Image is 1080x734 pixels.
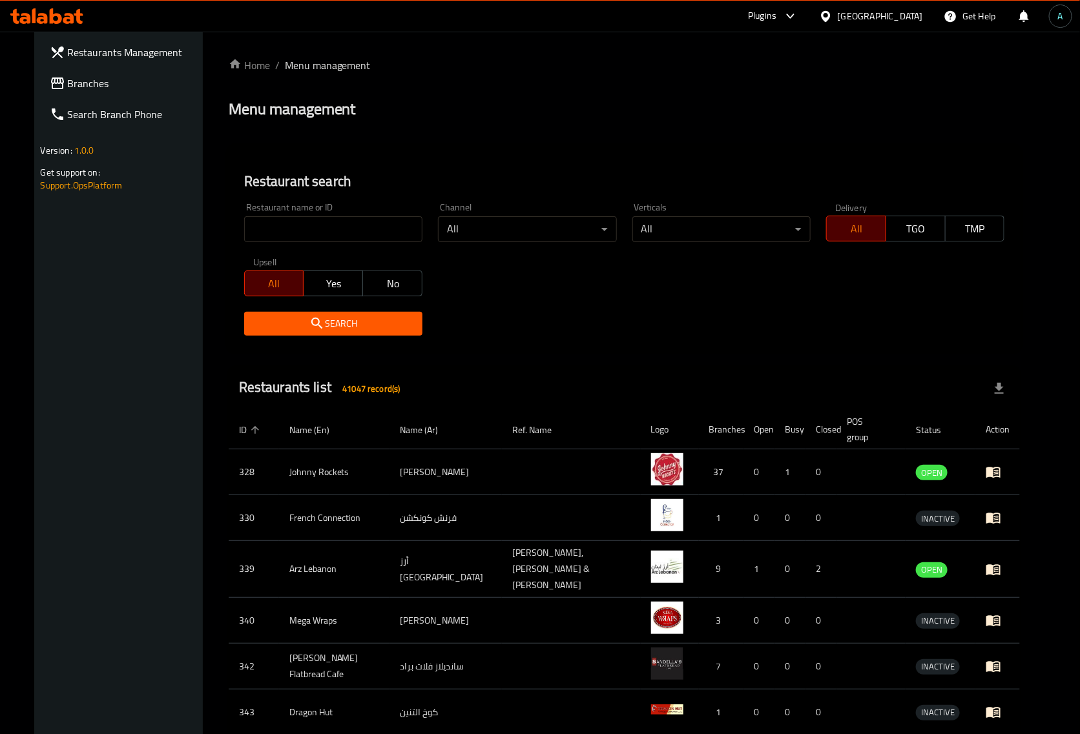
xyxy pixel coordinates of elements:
[838,9,923,23] div: [GEOGRAPHIC_DATA]
[41,177,123,194] a: Support.OpsPlatform
[986,613,1010,628] div: Menu
[651,551,683,583] img: Arz Lebanon
[806,495,837,541] td: 0
[744,644,775,689] td: 0
[986,510,1010,525] div: Menu
[651,647,683,680] img: Sandella's Flatbread Cafe
[41,164,100,181] span: Get support on:
[39,68,214,99] a: Branches
[806,598,837,644] td: 0
[389,598,502,644] td: [PERSON_NAME]
[229,449,279,495] td: 328
[239,422,264,438] span: ID
[389,644,502,689] td: سانديلاز فلات براد
[775,410,806,449] th: Busy
[239,378,408,399] h2: Restaurants list
[400,422,455,438] span: Name (Ar)
[699,449,744,495] td: 37
[651,453,683,485] img: Johnny Rockets
[74,142,94,159] span: 1.0.0
[986,658,1010,674] div: Menu
[253,258,277,267] label: Upsell
[389,495,502,541] td: فرنش كونكشن
[945,216,1005,241] button: TMP
[984,373,1015,404] div: Export file
[362,270,422,296] button: No
[744,410,775,449] th: Open
[389,449,502,495] td: [PERSON_NAME]
[916,659,960,675] div: INACTIVE
[335,378,408,399] div: Total records count
[916,422,958,438] span: Status
[651,602,683,634] img: Mega Wraps
[651,693,683,726] img: Dragon Hut
[254,316,412,332] span: Search
[641,410,699,449] th: Logo
[244,270,304,296] button: All
[975,410,1020,449] th: Action
[986,562,1010,577] div: Menu
[916,511,960,526] div: INACTIVE
[389,541,502,598] td: أرز [GEOGRAPHIC_DATA]
[775,598,806,644] td: 0
[229,541,279,598] td: 339
[229,644,279,689] td: 342
[916,705,960,720] span: INACTIVE
[847,414,891,445] span: POS group
[244,172,1005,191] h2: Restaurant search
[275,57,280,73] li: /
[39,99,214,130] a: Search Branch Phone
[68,45,204,60] span: Restaurants Management
[916,705,960,720] div: INACTIVE
[744,541,775,598] td: 1
[916,613,960,629] div: INACTIVE
[279,598,390,644] td: Mega Wraps
[279,495,390,541] td: French Connection
[916,465,948,480] span: OPEN
[244,312,422,336] button: Search
[744,449,775,495] td: 0
[775,541,806,598] td: 0
[229,57,1021,73] nav: breadcrumb
[39,37,214,68] a: Restaurants Management
[502,541,641,598] td: [PERSON_NAME],[PERSON_NAME] & [PERSON_NAME]
[916,562,948,577] span: OPEN
[916,613,960,628] span: INACTIVE
[699,598,744,644] td: 3
[279,449,390,495] td: Johnny Rockets
[651,499,683,531] img: French Connection
[951,219,1000,238] span: TMP
[806,449,837,495] td: 0
[826,216,886,241] button: All
[279,541,390,598] td: Arz Lebanon
[244,216,422,242] input: Search for restaurant name or ID..
[512,422,568,438] span: Ref. Name
[916,465,948,480] div: OPEN
[699,495,744,541] td: 1
[632,216,811,242] div: All
[229,598,279,644] td: 340
[986,464,1010,480] div: Menu
[250,274,299,293] span: All
[68,107,204,122] span: Search Branch Phone
[699,644,744,689] td: 7
[806,541,837,598] td: 2
[438,216,616,242] div: All
[368,274,417,293] span: No
[916,511,960,526] span: INACTIVE
[699,541,744,598] td: 9
[1058,9,1063,23] span: A
[289,422,346,438] span: Name (En)
[229,57,270,73] a: Home
[916,659,960,674] span: INACTIVE
[229,99,356,119] h2: Menu management
[699,410,744,449] th: Branches
[916,562,948,578] div: OPEN
[835,203,867,212] label: Delivery
[748,8,776,24] div: Plugins
[775,449,806,495] td: 1
[309,274,358,293] span: Yes
[986,704,1010,720] div: Menu
[744,495,775,541] td: 0
[775,644,806,689] td: 0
